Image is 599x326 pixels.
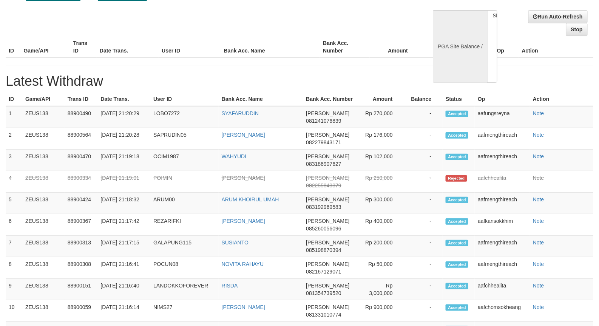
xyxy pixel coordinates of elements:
[22,236,65,257] td: ZEUS138
[222,153,247,159] a: WAHYUDI
[475,106,530,128] td: aafungsreyna
[97,236,150,257] td: [DATE] 21:17:15
[150,193,219,214] td: ARUM00
[6,36,20,58] th: ID
[150,171,219,193] td: POIMIN
[475,214,530,236] td: aafkansokkhim
[358,106,404,128] td: Rp 270,000
[222,132,265,138] a: [PERSON_NAME]
[6,150,22,171] td: 3
[358,150,404,171] td: Rp 102,000
[306,161,341,167] span: 083186907627
[65,128,98,150] td: 88900564
[97,193,150,214] td: [DATE] 21:18:32
[533,239,544,246] a: Note
[475,236,530,257] td: aafmengthireach
[222,283,238,289] a: RISDA
[446,218,468,225] span: Accepted
[533,132,544,138] a: Note
[219,92,303,106] th: Bank Acc. Name
[97,257,150,279] td: [DATE] 21:16:41
[303,92,358,106] th: Bank Acc. Number
[306,110,349,116] span: [PERSON_NAME]
[6,236,22,257] td: 7
[404,193,443,214] td: -
[358,214,404,236] td: Rp 400,000
[306,175,349,181] span: [PERSON_NAME]
[404,300,443,322] td: -
[22,171,65,193] td: ZEUS138
[306,261,349,267] span: [PERSON_NAME]
[358,193,404,214] td: Rp 300,000
[320,36,369,58] th: Bank Acc. Number
[528,10,588,23] a: Run Auto-Refresh
[222,218,265,224] a: [PERSON_NAME]
[97,279,150,300] td: [DATE] 21:16:40
[306,283,349,289] span: [PERSON_NAME]
[70,36,97,58] th: Trans ID
[475,193,530,214] td: aafmengthireach
[519,36,593,58] th: Action
[22,300,65,322] td: ZEUS138
[306,204,341,210] span: 083192969583
[475,279,530,300] td: aafchhealita
[446,240,468,246] span: Accepted
[446,175,467,182] span: Rejected
[446,132,468,139] span: Accepted
[533,261,544,267] a: Note
[22,92,65,106] th: Game/API
[446,111,468,117] span: Accepted
[494,36,519,58] th: Op
[306,196,349,202] span: [PERSON_NAME]
[6,257,22,279] td: 8
[65,257,98,279] td: 88900308
[358,92,404,106] th: Amount
[306,269,341,275] span: 082167129071
[404,279,443,300] td: -
[306,247,341,253] span: 085198870394
[6,279,22,300] td: 9
[6,106,22,128] td: 1
[404,150,443,171] td: -
[475,92,530,106] th: Op
[530,92,593,106] th: Action
[475,150,530,171] td: aafmengthireach
[65,193,98,214] td: 88900424
[65,106,98,128] td: 88900490
[404,128,443,150] td: -
[6,74,593,89] h1: Latest Withdraw
[404,236,443,257] td: -
[306,139,341,145] span: 082279843171
[358,279,404,300] td: Rp 3,000,000
[306,290,341,296] span: 081354739520
[97,214,150,236] td: [DATE] 21:17:42
[97,300,150,322] td: [DATE] 21:16:14
[6,300,22,322] td: 10
[22,106,65,128] td: ZEUS138
[222,196,279,202] a: ARUM KHOIRUL UMAH
[222,261,264,267] a: NOVITA RAHAYU
[6,171,22,193] td: 4
[65,214,98,236] td: 88900367
[20,36,70,58] th: Game/API
[446,261,468,268] span: Accepted
[306,153,349,159] span: [PERSON_NAME]
[475,128,530,150] td: aafmengthireach
[222,110,259,116] a: SYAFARUDDIN
[65,279,98,300] td: 88900151
[150,128,219,150] td: SAPRUDIN05
[97,106,150,128] td: [DATE] 21:20:29
[65,92,98,106] th: Trans ID
[533,153,544,159] a: Note
[222,175,265,181] a: [PERSON_NAME]
[475,257,530,279] td: aafmengthireach
[533,218,544,224] a: Note
[65,150,98,171] td: 88900470
[6,214,22,236] td: 6
[404,171,443,193] td: -
[97,92,150,106] th: Date Trans.
[222,239,249,246] a: SUSIANTO
[306,218,349,224] span: [PERSON_NAME]
[533,196,544,202] a: Note
[533,175,544,181] a: Note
